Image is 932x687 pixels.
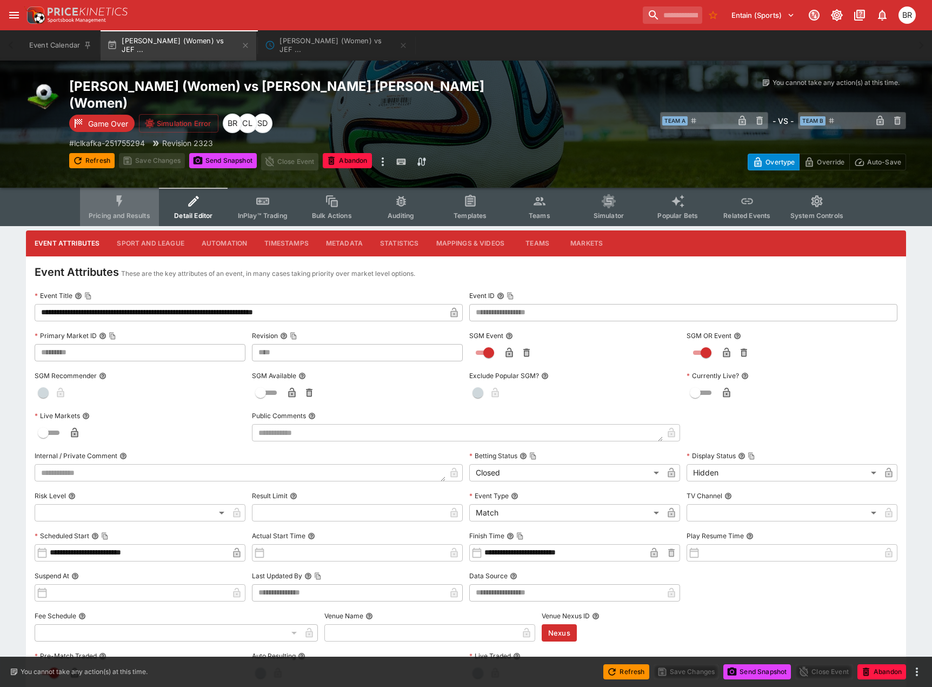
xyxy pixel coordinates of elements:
[223,114,242,133] div: Ben Raymond
[529,212,550,220] span: Teams
[687,531,744,540] p: Play Resume Time
[35,571,69,580] p: Suspend At
[23,30,98,61] button: Event Calendar
[469,651,511,660] p: Live Traded
[376,153,389,170] button: more
[513,652,521,660] button: Live Traded
[304,572,312,580] button: Last Updated ByCopy To Clipboard
[26,230,108,256] button: Event Attributes
[507,532,514,540] button: Finish TimeCopy To Clipboard
[109,332,116,340] button: Copy To Clipboard
[35,611,76,620] p: Fee Schedule
[804,5,824,25] button: Connected to PK
[513,230,562,256] button: Teams
[189,153,257,168] button: Send Snapshot
[238,212,288,220] span: InPlay™ Trading
[562,230,611,256] button: Markets
[84,292,92,300] button: Copy To Clipboard
[238,114,257,133] div: Codie Little
[594,212,624,220] span: Simulator
[748,154,906,170] div: Start From
[516,532,524,540] button: Copy To Clipboard
[723,212,770,220] span: Related Events
[898,6,916,24] div: Ben Raymond
[469,491,509,500] p: Event Type
[121,268,415,279] p: These are the key attributes of an event, in many cases taking priority over market level options.
[35,491,66,500] p: Risk Level
[704,6,722,24] button: No Bookmarks
[849,154,906,170] button: Auto-Save
[48,18,106,23] img: Sportsbook Management
[773,78,900,88] p: You cannot take any action(s) at this time.
[139,114,218,133] button: Simulation Error
[71,572,79,580] button: Suspend At
[252,491,288,500] p: Result Limit
[738,452,745,460] button: Display StatusCopy To Clipboard
[724,492,732,500] button: TV Channel
[35,265,119,279] h4: Event Attributes
[101,532,109,540] button: Copy To Clipboard
[252,651,296,660] p: Auto Resulting
[542,624,577,642] button: Nexus
[734,332,741,340] button: SGM OR Event
[850,5,869,25] button: Documentation
[469,571,508,580] p: Data Source
[428,230,514,256] button: Mappings & Videos
[723,664,791,679] button: Send Snapshot
[162,137,213,149] p: Revision 2323
[290,332,297,340] button: Copy To Clipboard
[298,372,306,380] button: SGM Available
[857,665,906,676] span: Mark an event as closed and abandoned.
[308,412,316,420] button: Public Comments
[108,230,192,256] button: Sport and League
[193,230,256,256] button: Automation
[790,212,843,220] span: System Controls
[507,292,514,300] button: Copy To Clipboard
[529,452,537,460] button: Copy To Clipboard
[312,212,352,220] span: Bulk Actions
[765,156,795,168] p: Overtype
[82,412,90,420] button: Live Markets
[910,665,923,678] button: more
[252,411,306,420] p: Public Comments
[69,78,488,111] h2: Copy To Clipboard
[252,531,305,540] p: Actual Start Time
[469,504,663,521] div: Match
[603,664,649,679] button: Refresh
[365,612,373,620] button: Venue Name
[69,153,115,168] button: Refresh
[469,291,495,300] p: Event ID
[317,230,371,256] button: Metadata
[741,372,749,380] button: Currently Live?
[469,331,503,340] p: SGM Event
[119,452,127,460] button: Internal / Private Comment
[26,78,61,113] img: soccer.png
[643,6,702,24] input: search
[48,8,128,16] img: PriceKinetics
[687,491,722,500] p: TV Channel
[253,114,272,133] div: Scott Dowdall
[35,451,117,460] p: Internal / Private Comment
[725,6,801,24] button: Select Tenant
[258,30,414,61] button: Nojima Stella Kanagawa Sagamihara (Women) vs JEF United Ichihara Chiba (Women)
[657,212,698,220] span: Popular Bets
[817,156,844,168] p: Override
[290,492,297,500] button: Result Limit
[748,452,755,460] button: Copy To Clipboard
[75,292,82,300] button: Event TitleCopy To Clipboard
[35,371,97,380] p: SGM Recommender
[799,154,849,170] button: Override
[687,331,731,340] p: SGM OR Event
[35,531,89,540] p: Scheduled Start
[99,372,106,380] button: SGM Recommender
[687,451,736,460] p: Display Status
[827,5,847,25] button: Toggle light/dark mode
[174,212,212,220] span: Detail Editor
[542,611,590,620] p: Venue Nexus ID
[857,664,906,679] button: Abandon
[800,116,826,125] span: Team B
[314,572,322,580] button: Copy To Clipboard
[252,371,296,380] p: SGM Available
[469,531,504,540] p: Finish Time
[371,230,428,256] button: Statistics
